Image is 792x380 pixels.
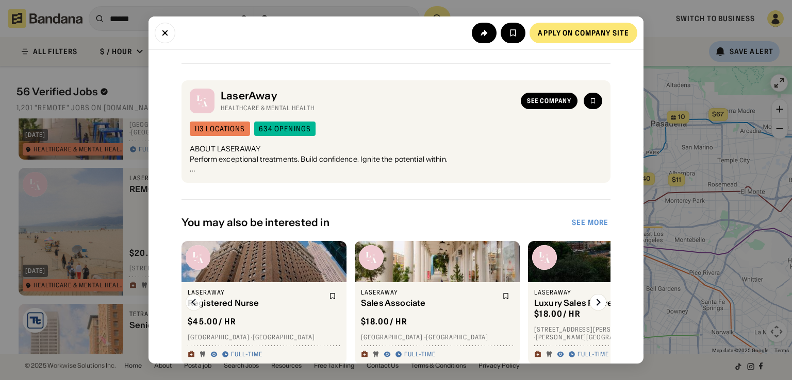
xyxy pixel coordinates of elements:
[404,350,436,358] div: Full-time
[181,216,570,229] div: You may also be interested in
[534,325,687,341] div: [STREET_ADDRESS][PERSON_NAME] · [PERSON_NAME][GEOGRAPHIC_DATA]
[188,316,236,327] div: $ 45.00 / hr
[190,144,602,175] div: ABOUT LASERAWAY Perform exceptional treatments. Build confidence. Ignite the potential within. La...
[361,316,407,327] div: $ 18.00 / hr
[190,89,214,113] img: LaserAway logo
[186,294,202,310] img: Left Arrow
[590,294,606,310] img: Right Arrow
[188,333,340,341] div: [GEOGRAPHIC_DATA] · [GEOGRAPHIC_DATA]
[538,29,629,37] div: Apply on company site
[527,98,571,104] div: See company
[534,298,669,308] div: Luxury Sales Representative
[361,298,496,308] div: Sales Associate
[188,298,323,308] div: Registered Nurse
[155,23,175,43] button: Close
[194,125,245,132] div: 113 locations
[231,350,262,358] div: Full-time
[534,288,669,297] div: LaserAway
[532,245,557,270] img: LaserAway logo
[221,90,515,102] div: LaserAway
[221,104,515,112] div: Healthcare & Mental Health
[359,245,384,270] img: LaserAway logo
[577,350,609,358] div: Full-time
[534,308,581,319] div: $ 18.00 / hr
[186,245,210,270] img: LaserAway logo
[361,333,514,341] div: [GEOGRAPHIC_DATA] · [GEOGRAPHIC_DATA]
[188,288,323,297] div: LaserAway
[259,125,311,132] div: 634 openings
[572,219,608,226] div: See more
[361,288,496,297] div: LaserAway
